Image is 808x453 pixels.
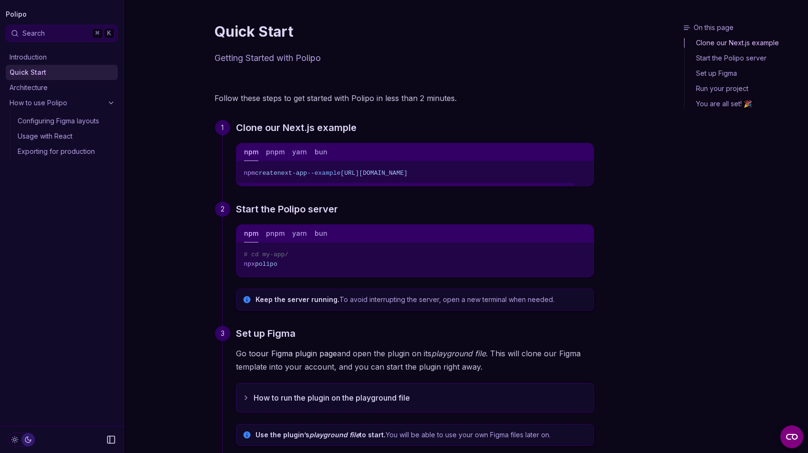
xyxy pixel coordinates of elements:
[309,431,359,439] em: playground file
[236,120,357,135] a: Clone our Next.js example
[6,50,118,65] a: Introduction
[103,432,119,447] button: Collapse Sidebar
[244,170,255,177] span: npm
[14,129,118,144] a: Usage with React
[292,225,307,242] button: yarn
[256,430,588,440] p: You will be able to use your own Figma files later on.
[14,144,118,159] a: Exporting for production
[431,349,486,358] em: playground file
[277,170,307,177] span: next-app
[236,201,338,217] a: Start the Polipo server
[92,28,102,39] kbd: ⌘
[215,51,594,65] p: Getting Started with Polipo
[6,80,118,95] a: Architecture
[6,95,118,111] a: How to use Polipo
[256,431,386,439] strong: Use the plugin’s to start.
[104,28,114,39] kbd: K
[215,23,594,40] h1: Quick Start
[255,261,277,268] span: polipo
[244,261,255,268] span: npx
[685,96,804,109] a: You are all set! 🎉
[236,326,296,341] a: Set up Figma
[685,81,804,96] a: Run your project
[266,143,285,161] button: pnpm
[6,25,118,42] button: Search⌘K
[14,113,118,129] a: Configuring Figma layouts
[315,225,327,242] button: bun
[315,143,327,161] button: bun
[6,8,27,21] a: Polipo
[340,170,407,177] span: [URL][DOMAIN_NAME]
[256,349,337,358] a: our Figma plugin page
[244,143,258,161] button: npm
[8,433,35,447] button: Toggle Theme
[236,347,594,373] p: Go to and open the plugin on its . This will clone our Figma template into your account, and you ...
[307,170,340,177] span: --example
[215,91,594,105] p: Follow these steps to get started with Polipo in less than 2 minutes.
[236,383,593,412] button: How to run the plugin on the playground file
[683,23,804,32] h3: On this page
[685,50,804,66] a: Start the Polipo server
[685,38,804,50] a: Clone our Next.js example
[6,65,118,80] a: Quick Start
[780,425,803,448] button: Open CMP widget
[256,295,339,303] strong: Keep the server running.
[244,251,289,258] span: # cd my-app/
[256,295,588,304] p: To avoid interrupting the server, open a new terminal when needed.
[244,225,258,242] button: npm
[266,225,285,242] button: pnpm
[685,66,804,81] a: Set up Figma
[292,143,307,161] button: yarn
[255,170,277,177] span: create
